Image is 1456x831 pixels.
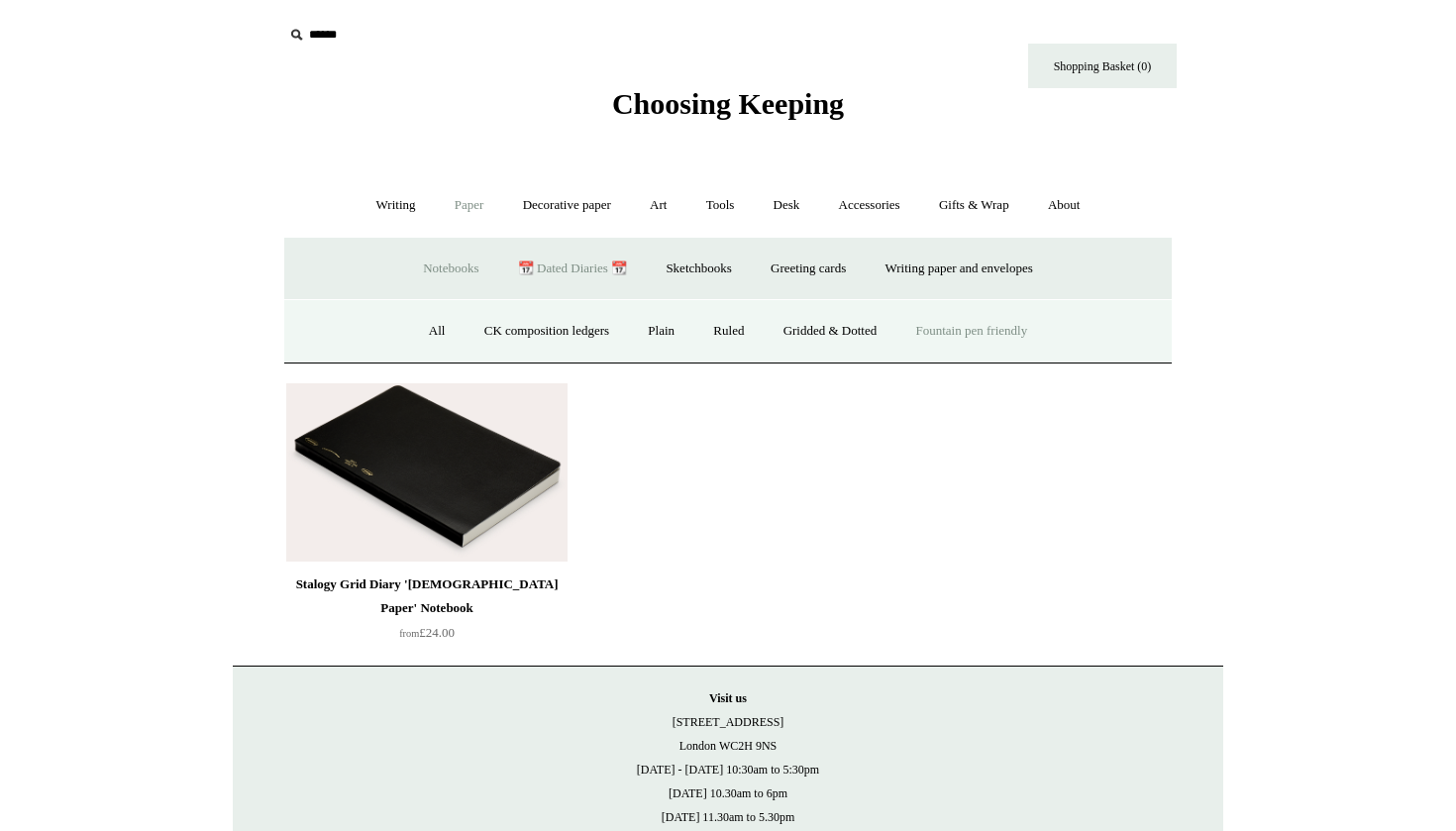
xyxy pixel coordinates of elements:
[411,305,464,358] a: All
[286,383,568,562] img: Stalogy Grid Diary 'Bible Paper' Notebook
[821,179,918,232] a: Accessories
[399,625,455,640] span: £24.00
[695,305,762,358] a: Ruled
[648,243,749,295] a: Sketchbooks
[921,179,1027,232] a: Gifts & Wrap
[612,87,844,120] span: Choosing Keeping
[1030,179,1098,232] a: About
[632,179,684,232] a: Art
[437,179,502,232] a: Paper
[753,243,864,295] a: Greeting cards
[766,305,895,358] a: Gridded & Dotted
[286,383,568,562] a: Stalogy Grid Diary 'Bible Paper' Notebook Stalogy Grid Diary 'Bible Paper' Notebook
[612,103,844,117] a: Choosing Keeping
[500,243,645,295] a: 📆 Dated Diaries 📆
[709,691,747,705] strong: Visit us
[405,243,496,295] a: Notebooks
[286,572,568,654] a: Stalogy Grid Diary '[DEMOGRAPHIC_DATA] Paper' Notebook from£24.00
[291,572,563,620] div: Stalogy Grid Diary '[DEMOGRAPHIC_DATA] Paper' Notebook
[756,179,818,232] a: Desk
[1028,44,1177,88] a: Shopping Basket (0)
[399,628,419,639] span: from
[467,305,627,358] a: CK composition ledgers
[505,179,629,232] a: Decorative paper
[630,305,692,358] a: Plain
[898,305,1046,358] a: Fountain pen friendly
[868,243,1051,295] a: Writing paper and envelopes
[359,179,434,232] a: Writing
[688,179,753,232] a: Tools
